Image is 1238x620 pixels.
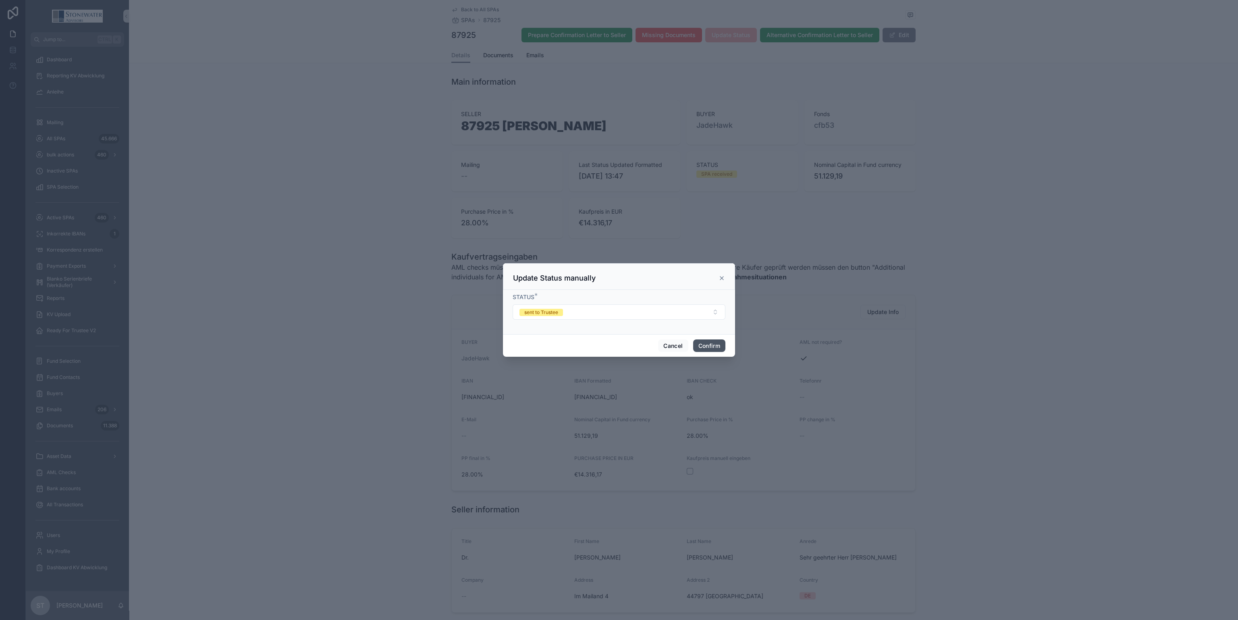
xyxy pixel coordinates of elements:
[658,339,688,352] button: Cancel
[513,304,725,320] button: Select Button
[513,293,534,300] span: STATUS
[513,273,596,283] h3: Update Status manually
[524,309,558,316] div: sent to Trustee
[693,339,725,352] button: Confirm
